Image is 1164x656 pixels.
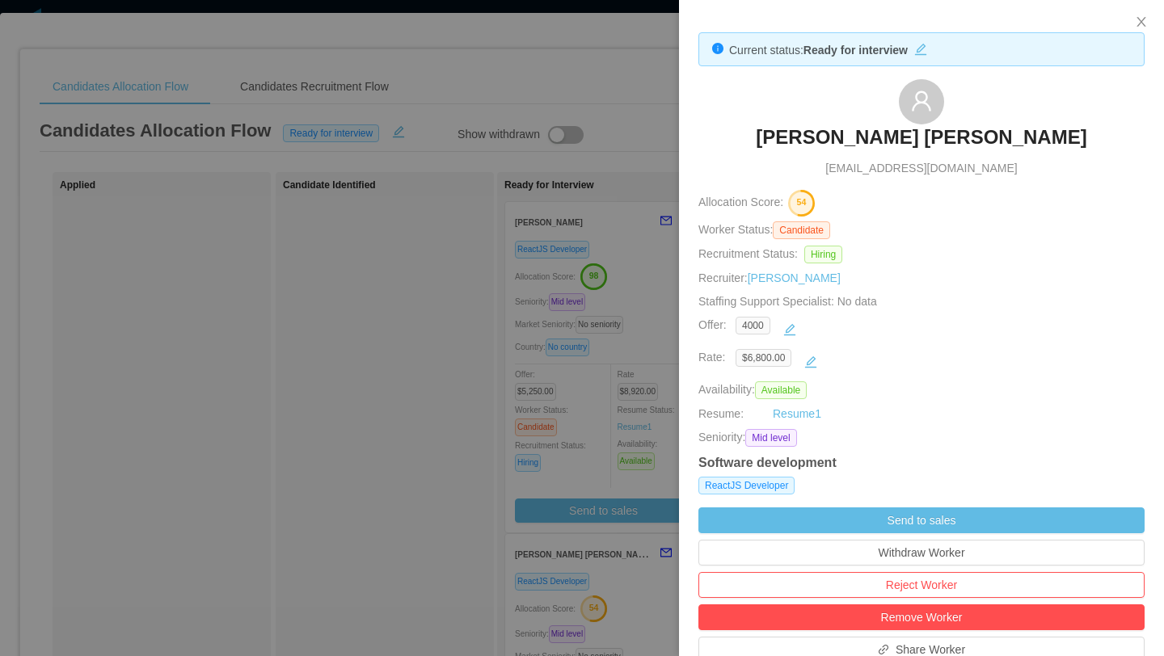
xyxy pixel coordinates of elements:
[773,406,821,423] a: Resume1
[736,317,770,334] span: 4000
[698,604,1145,630] button: Remove Worker
[910,90,933,112] i: icon: user
[825,160,1017,177] span: [EMAIL_ADDRESS][DOMAIN_NAME]
[698,507,1145,533] button: Send to sales
[745,429,796,447] span: Mid level
[736,349,791,367] span: $6,800.00
[1135,15,1148,28] i: icon: close
[698,223,773,236] span: Worker Status:
[698,477,795,494] span: ReactJS Developer
[756,124,1086,160] a: [PERSON_NAME] [PERSON_NAME]
[698,196,783,209] span: Allocation Score:
[755,381,807,399] span: Available
[773,221,830,239] span: Candidate
[798,349,824,375] button: icon: edit
[777,317,803,343] button: icon: edit
[834,295,877,308] span: No data
[908,40,934,56] button: icon: edit
[797,198,807,208] text: 54
[698,271,841,284] span: Recruiter:
[729,44,803,57] span: Current status:
[698,540,1145,566] button: Withdraw Worker
[803,44,908,57] strong: Ready for interview
[698,456,837,469] strong: Software development
[783,189,816,215] button: 54
[712,43,723,54] i: icon: info-circle
[748,271,841,284] a: [PERSON_NAME]
[698,383,813,396] span: Availability:
[756,124,1086,150] h3: [PERSON_NAME] [PERSON_NAME]
[804,246,842,263] span: Hiring
[698,407,744,420] span: Resume:
[698,247,798,260] span: Recruitment Status:
[698,572,1145,598] button: Reject Worker
[698,429,745,447] span: Seniority:
[698,295,877,308] span: Staffing Support Specialist:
